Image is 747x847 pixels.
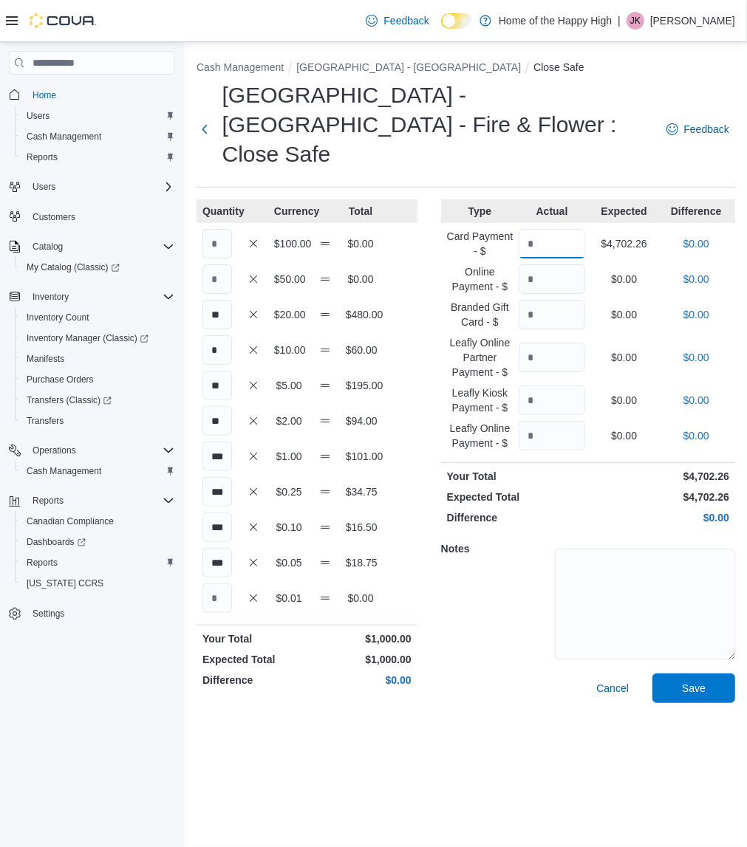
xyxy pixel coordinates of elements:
p: $18.75 [346,555,375,570]
span: Users [27,178,174,196]
span: Reports [21,148,174,166]
h1: [GEOGRAPHIC_DATA] - [GEOGRAPHIC_DATA] - Fire & Flower : Close Safe [222,80,652,169]
span: Settings [27,604,174,623]
span: Users [27,110,50,122]
a: Purchase Orders [21,371,100,388]
p: Quantity [202,204,232,219]
p: $0.00 [591,510,729,525]
button: Reports [27,492,69,510]
span: Inventory Count [27,312,89,323]
input: Quantity [202,583,232,613]
p: $0.25 [274,484,304,499]
span: Canadian Compliance [21,512,174,530]
button: Close Safe [533,61,584,73]
span: Dashboards [27,536,86,548]
button: Reports [3,490,180,511]
p: Card Payment - $ [447,229,514,258]
a: My Catalog (Classic) [15,257,180,278]
p: $4,702.26 [591,490,729,504]
p: Type [447,204,514,219]
span: Reports [21,554,174,572]
a: Users [21,107,55,125]
p: $4,702.26 [591,236,658,251]
nav: An example of EuiBreadcrumbs [197,60,735,78]
a: Reports [21,554,64,572]
span: Inventory Count [21,309,174,326]
button: Reports [15,552,180,573]
button: Next [197,114,214,144]
a: Inventory Manager (Classic) [21,329,154,347]
a: Inventory Manager (Classic) [15,328,180,349]
input: Quantity [202,442,232,471]
p: $1,000.00 [310,631,411,646]
button: Inventory [3,287,180,307]
button: Inventory Count [15,307,180,328]
a: Feedback [360,6,434,35]
span: Home [27,85,174,103]
p: [PERSON_NAME] [650,12,735,30]
p: $480.00 [346,307,375,322]
a: Manifests [21,350,70,368]
a: Cash Management [21,128,107,145]
p: $0.00 [591,272,658,287]
p: $0.00 [663,307,729,322]
input: Quantity [202,548,232,577]
span: Dashboards [21,533,174,551]
a: Reports [21,148,64,166]
button: Save [652,673,735,703]
button: Users [3,176,180,197]
p: $1,000.00 [310,652,411,667]
p: $60.00 [346,343,375,357]
p: Your Total [447,469,585,484]
span: Catalog [27,238,174,256]
span: Transfers [27,415,64,427]
h5: Notes [441,534,552,563]
p: $0.00 [663,236,729,251]
p: Leafly Online Partner Payment - $ [447,335,514,380]
span: My Catalog (Classic) [21,258,174,276]
p: Home of the Happy High [499,12,612,30]
span: Cash Management [21,462,174,480]
p: Expected Total [202,652,304,667]
button: Users [27,178,61,196]
p: $0.10 [274,520,304,535]
span: Transfers (Classic) [27,394,112,406]
button: Purchase Orders [15,369,180,390]
button: Cash Management [197,61,284,73]
p: $10.00 [274,343,304,357]
p: $0.00 [591,428,658,443]
span: Transfers [21,412,174,430]
a: Transfers (Classic) [15,390,180,411]
span: Purchase Orders [21,371,174,388]
span: Inventory [27,288,174,306]
p: $34.75 [346,484,375,499]
span: Cash Management [27,465,101,477]
p: $0.00 [591,393,658,408]
span: Operations [27,442,174,459]
input: Quantity [519,264,585,294]
p: $0.00 [346,591,375,606]
button: Catalog [27,238,69,256]
input: Dark Mode [441,13,472,29]
input: Quantity [519,343,585,372]
p: $0.01 [274,591,304,606]
span: Save [682,681,706,696]
nav: Complex example [9,78,174,662]
p: Leafly Kiosk Payment - $ [447,385,514,415]
input: Quantity [202,477,232,507]
span: Inventory [33,291,69,303]
p: $20.00 [274,307,304,322]
p: $0.00 [346,272,375,287]
button: Cancel [590,673,635,703]
button: Canadian Compliance [15,511,180,532]
p: $0.00 [346,236,375,251]
span: Canadian Compliance [27,515,114,527]
a: Canadian Compliance [21,512,120,530]
p: Currency [274,204,304,219]
p: $0.00 [663,393,729,408]
p: $0.00 [591,350,658,365]
button: Operations [3,440,180,461]
p: $50.00 [274,272,304,287]
button: Customers [3,206,180,227]
p: $0.00 [591,307,658,322]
